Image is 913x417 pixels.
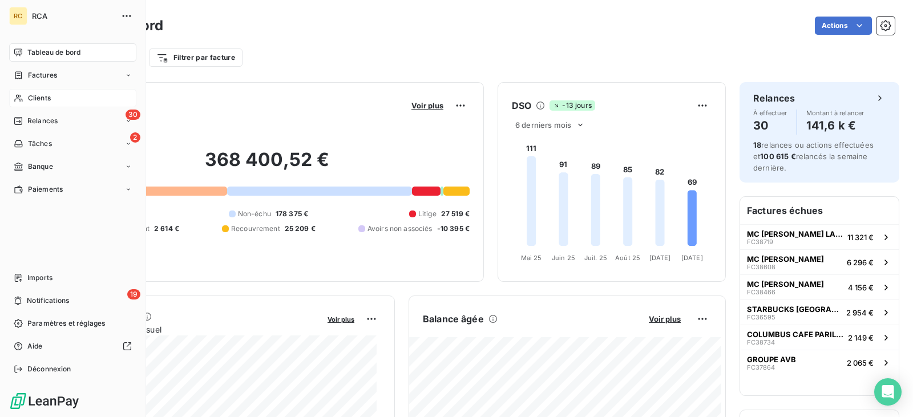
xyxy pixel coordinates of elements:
[874,378,902,406] div: Open Intercom Messenger
[367,224,433,234] span: Avoirs non associés
[584,254,607,262] tspan: Juil. 25
[846,308,874,317] span: 2 954 €
[231,224,280,234] span: Recouvrement
[681,254,703,262] tspan: [DATE]
[9,392,80,410] img: Logo LeanPay
[815,17,872,35] button: Actions
[238,209,271,219] span: Non-échu
[441,209,470,219] span: 27 519 €
[550,100,595,111] span: -13 jours
[649,314,681,323] span: Voir plus
[276,209,308,219] span: 178 375 €
[747,364,775,371] span: FC37864
[760,152,795,161] span: 100 615 €
[552,254,575,262] tspan: Juin 25
[753,140,874,172] span: relances ou actions effectuées et relancés la semaine dernière.
[437,224,470,234] span: -10 395 €
[753,91,795,105] h6: Relances
[154,224,179,234] span: 2 614 €
[28,93,51,103] span: Clients
[324,314,358,324] button: Voir plus
[28,184,63,195] span: Paiements
[27,364,71,374] span: Déconnexion
[411,101,443,110] span: Voir plus
[418,209,437,219] span: Litige
[806,116,864,135] h4: 141,6 k €
[747,305,842,314] span: STARBUCKS [GEOGRAPHIC_DATA]
[27,318,105,329] span: Paramètres et réglages
[806,110,864,116] span: Montant à relancer
[27,47,80,58] span: Tableau de bord
[747,264,775,270] span: FC38608
[515,120,571,129] span: 6 derniers mois
[285,224,316,234] span: 25 209 €
[753,110,787,116] span: À effectuer
[747,330,843,339] span: COLUMBUS CAFE PARILLY
[847,233,874,242] span: 11 321 €
[64,323,320,335] span: Chiffre d'affaires mensuel
[848,283,874,292] span: 4 156 €
[747,355,796,364] span: GROUPE AVB
[740,325,899,350] button: COLUMBUS CAFE PARILLYFC387342 149 €
[512,99,531,112] h6: DSO
[32,11,114,21] span: RCA
[423,312,484,326] h6: Balance âgée
[747,229,843,238] span: MC [PERSON_NAME] LA RICAMARIE
[27,273,52,283] span: Imports
[740,350,899,375] button: GROUPE AVBFC378642 065 €
[130,132,140,143] span: 2
[649,254,671,262] tspan: [DATE]
[740,224,899,249] button: MC [PERSON_NAME] LA RICAMARIEFC3871911 321 €
[740,299,899,325] button: STARBUCKS [GEOGRAPHIC_DATA]FC365952 954 €
[753,116,787,135] h4: 30
[747,289,775,295] span: FC38466
[127,289,140,299] span: 19
[328,315,354,323] span: Voir plus
[747,254,824,264] span: MC [PERSON_NAME]
[9,337,136,355] a: Aide
[64,148,470,183] h2: 368 400,52 €
[28,139,52,149] span: Tâches
[408,100,447,111] button: Voir plus
[848,333,874,342] span: 2 149 €
[27,341,43,351] span: Aide
[753,140,761,149] span: 18
[847,258,874,267] span: 6 296 €
[27,295,69,306] span: Notifications
[126,110,140,120] span: 30
[28,70,57,80] span: Factures
[847,358,874,367] span: 2 065 €
[9,7,27,25] div: RC
[740,197,899,224] h6: Factures échues
[747,238,773,245] span: FC38719
[149,48,243,67] button: Filtrer par facture
[521,254,542,262] tspan: Mai 25
[747,339,775,346] span: FC38734
[645,314,684,324] button: Voir plus
[740,274,899,299] button: MC [PERSON_NAME]FC384664 156 €
[28,161,53,172] span: Banque
[27,116,58,126] span: Relances
[747,314,775,321] span: FC36595
[747,280,824,289] span: MC [PERSON_NAME]
[740,249,899,274] button: MC [PERSON_NAME]FC386086 296 €
[615,254,640,262] tspan: Août 25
